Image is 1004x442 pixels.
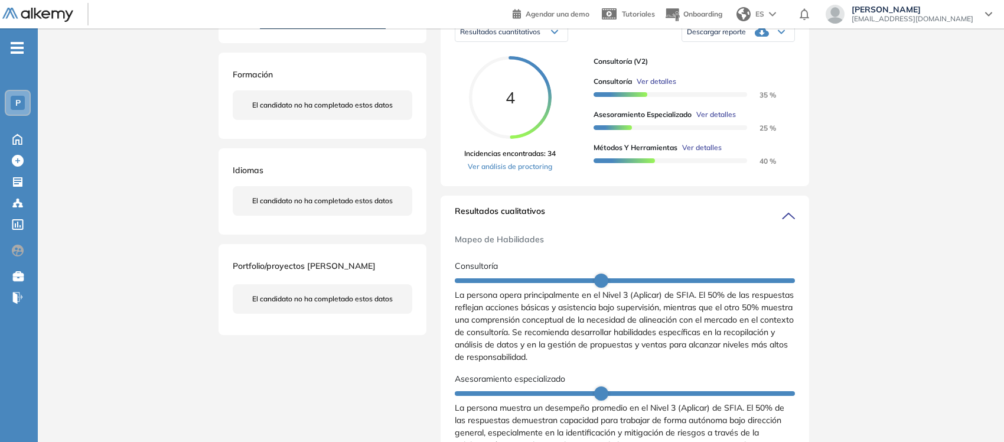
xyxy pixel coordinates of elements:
span: Ver detalles [637,76,676,87]
p: Consultoría [455,260,795,272]
span: Consultoría (v2) [594,56,785,67]
span: El candidato no ha completado estos datos [252,196,393,206]
span: Resultados cualitativos [455,205,545,224]
span: Asesoramiento especializado [594,109,692,120]
span: Consultoría [594,76,632,87]
span: 25 % [745,123,776,132]
span: El candidato no ha completado estos datos [252,100,393,110]
a: Ver análisis de proctoring [464,161,556,172]
i: - [11,47,24,49]
span: Tutoriales [622,9,655,18]
span: ES [755,9,764,19]
span: Ver detalles [682,142,722,153]
img: world [736,7,751,21]
span: Descargar reporte [687,27,746,37]
span: Incidencias encontradas: 34 [464,148,556,159]
span: Mapeo de Habilidades [455,233,544,246]
button: Ver detalles [632,76,676,87]
span: P [15,98,21,108]
span: 35 % [745,90,776,99]
span: Portfolio/proyectos [PERSON_NAME] [233,261,376,271]
span: Onboarding [683,9,722,18]
button: Onboarding [664,2,722,27]
span: Agendar una demo [526,9,589,18]
span: Ver detalles [696,109,736,120]
span: [EMAIL_ADDRESS][DOMAIN_NAME] [852,14,973,24]
img: arrow [769,12,776,17]
span: Métodos y herramientas [594,142,677,153]
span: 4 [506,87,515,108]
button: Ver detalles [677,142,722,153]
span: Formación [233,69,273,80]
button: Ver detalles [692,109,736,120]
span: Idiomas [233,165,263,175]
a: Agendar una demo [513,6,589,20]
span: El candidato no ha completado estos datos [252,294,393,304]
span: [PERSON_NAME] [852,5,973,14]
span: La persona opera principalmente en el Nivel 3 (Aplicar) de SFIA. El 50% de las respuestas refleja... [455,289,795,363]
span: 40 % [745,157,776,165]
img: Logo [2,8,73,22]
p: Asesoramiento especializado [455,373,795,385]
span: Resultados cuantitativos [460,27,540,36]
